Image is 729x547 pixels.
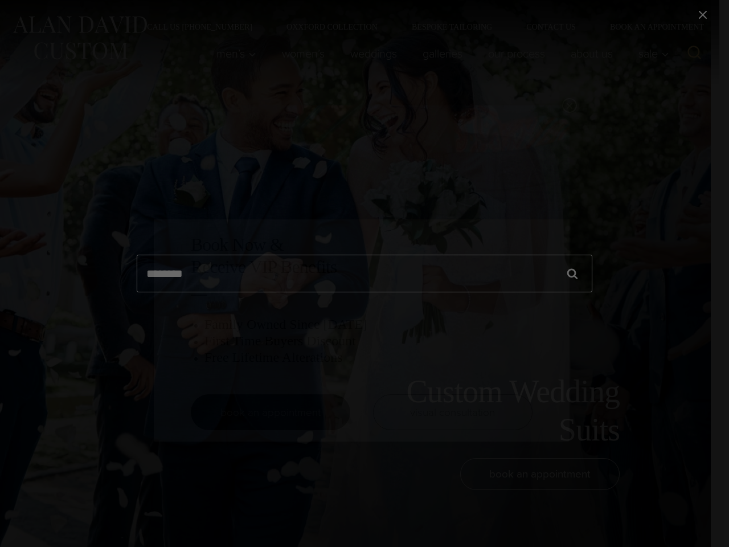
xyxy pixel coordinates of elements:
[191,234,533,277] h2: Book Now & Receive VIP Benefits
[204,349,533,366] h3: Free Lifetime Alterations
[373,394,533,430] a: visual consultation
[204,316,533,333] h3: Family Owned Since [DATE]
[562,98,577,113] button: Close
[191,394,350,430] a: book an appointment
[204,333,533,349] h3: First Time Buyers Discount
